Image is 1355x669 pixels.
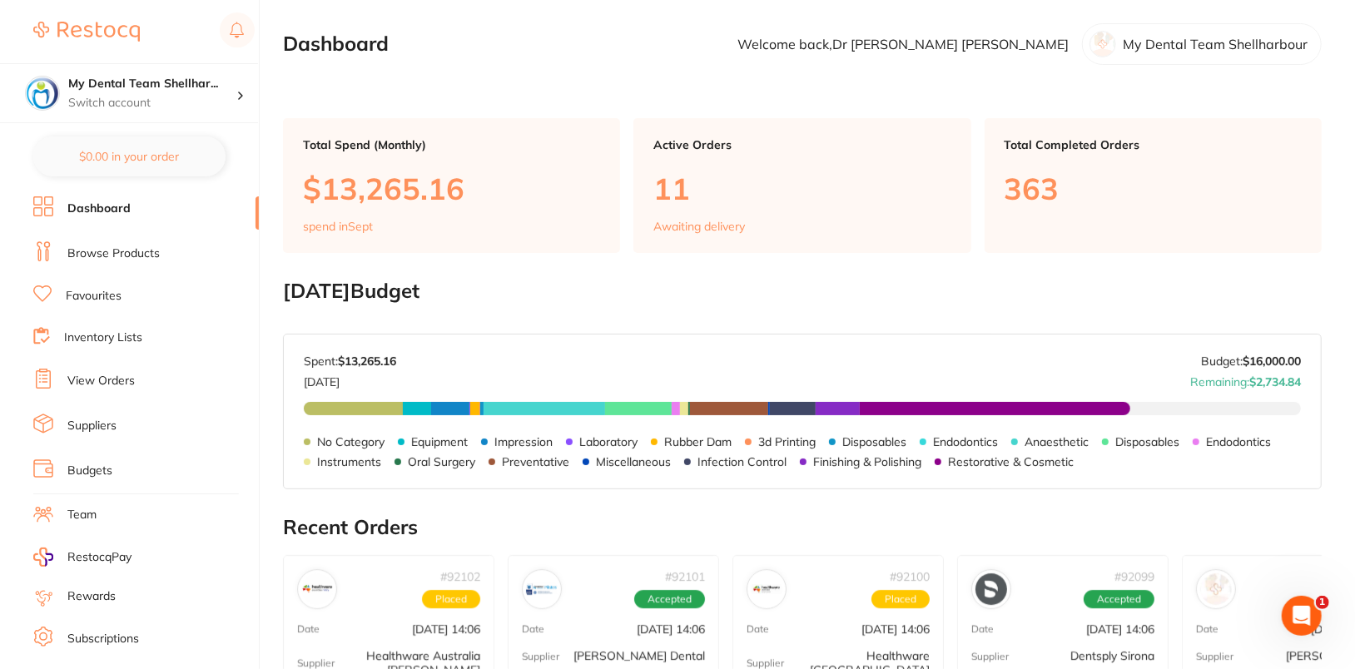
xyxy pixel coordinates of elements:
[665,570,705,583] p: # 92101
[33,12,140,51] a: Restocq Logo
[303,138,600,151] p: Total Spend (Monthly)
[861,622,930,636] p: [DATE] 14:06
[758,435,816,448] p: 3d Printing
[985,118,1322,253] a: Total Completed Orders363
[526,573,558,605] img: Erskine Dental
[304,354,396,368] p: Spent:
[408,455,475,468] p: Oral Surgery
[1201,354,1301,368] p: Budget:
[1196,623,1219,635] p: Date
[1086,622,1154,636] p: [DATE] 14:06
[297,657,335,669] p: Supplier
[522,651,559,662] p: Supplier
[67,588,116,605] a: Rewards
[1206,435,1271,448] p: Endodontics
[664,435,732,448] p: Rubber Dam
[1114,570,1154,583] p: # 92099
[67,549,132,566] span: RestocqPay
[412,622,480,636] p: [DATE] 14:06
[68,76,236,92] h4: My Dental Team Shellharbour
[64,330,142,346] a: Inventory Lists
[67,418,117,434] a: Suppliers
[297,623,320,635] p: Date
[33,548,132,567] a: RestocqPay
[697,455,787,468] p: Infection Control
[1115,435,1179,448] p: Disposables
[751,573,782,605] img: Healthware Australia
[440,570,480,583] p: # 92102
[303,171,600,206] p: $13,265.16
[67,245,160,262] a: Browse Products
[1070,649,1154,662] p: Dentsply Sirona
[747,657,784,669] p: Supplier
[67,463,112,479] a: Budgets
[634,590,705,608] span: Accepted
[653,220,745,233] p: Awaiting delivery
[596,455,671,468] p: Miscellaneous
[890,570,930,583] p: # 92100
[1200,573,1232,605] img: Adam Dental
[813,455,921,468] p: Finishing & Polishing
[842,435,906,448] p: Disposables
[747,623,769,635] p: Date
[975,573,1007,605] img: Dentsply Sirona
[1123,37,1308,52] p: My Dental Team Shellharbour
[1005,138,1302,151] p: Total Completed Orders
[637,622,705,636] p: [DATE] 14:06
[301,573,333,605] img: Healthware Australia Ridley
[871,590,930,608] span: Placed
[502,455,569,468] p: Preventative
[68,95,236,111] p: Switch account
[67,373,135,389] a: View Orders
[1025,435,1089,448] p: Anaesthetic
[422,590,480,608] span: Placed
[494,435,553,448] p: Impression
[66,288,122,305] a: Favourites
[1243,354,1301,369] strong: $16,000.00
[579,435,638,448] p: Laboratory
[1084,590,1154,608] span: Accepted
[283,32,389,56] h2: Dashboard
[283,280,1322,303] h2: [DATE] Budget
[317,455,381,468] p: Instruments
[971,623,994,635] p: Date
[283,118,620,253] a: Total Spend (Monthly)$13,265.16spend inSept
[33,548,53,567] img: RestocqPay
[304,369,396,389] p: [DATE]
[653,138,950,151] p: Active Orders
[971,651,1009,662] p: Supplier
[1282,596,1322,636] iframe: Intercom live chat
[67,201,131,217] a: Dashboard
[283,516,1322,539] h2: Recent Orders
[1190,369,1301,389] p: Remaining:
[522,623,544,635] p: Date
[26,77,59,110] img: My Dental Team Shellharbour
[948,455,1074,468] p: Restorative & Cosmetic
[33,22,140,42] img: Restocq Logo
[303,220,373,233] p: spend in Sept
[411,435,468,448] p: Equipment
[933,435,998,448] p: Endodontics
[67,507,97,523] a: Team
[633,118,970,253] a: Active Orders11Awaiting delivery
[653,171,950,206] p: 11
[1316,596,1329,609] span: 1
[737,37,1069,52] p: Welcome back, Dr [PERSON_NAME] [PERSON_NAME]
[1196,651,1233,662] p: Supplier
[33,136,226,176] button: $0.00 in your order
[1005,171,1302,206] p: 363
[67,631,139,647] a: Subscriptions
[338,354,396,369] strong: $13,265.16
[317,435,385,448] p: No Category
[1249,374,1301,389] strong: $2,734.84
[573,649,705,662] p: [PERSON_NAME] Dental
